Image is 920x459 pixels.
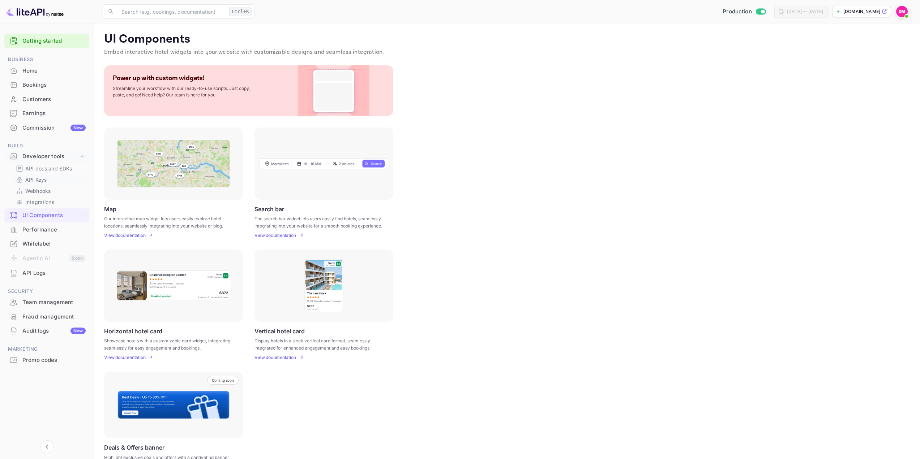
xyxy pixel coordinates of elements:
[25,198,54,206] p: Integrations
[212,378,234,382] p: Coming soon
[70,328,86,334] div: New
[4,92,89,106] a: Customers
[4,208,89,222] a: UI Components
[117,390,230,419] img: Banner Frame
[843,8,880,15] p: [DOMAIN_NAME]
[22,95,86,104] div: Customers
[104,337,234,350] p: Showcase hotels with a customizable card widget, integrating seamlessly for easy engagement and b...
[16,187,84,195] a: Webhooks
[254,337,384,350] p: Display hotels in a sleek vertical card format, seamlessly integrated for enhanced engagement and...
[13,186,86,196] div: Webhooks
[22,356,86,364] div: Promo codes
[254,205,284,212] p: Search bar
[4,223,89,236] a: Performance
[720,8,769,16] div: Switch to Sandbox mode
[229,7,252,16] div: Ctrl+K
[4,150,89,163] div: Developer tools
[22,109,86,118] div: Earnings
[16,176,84,183] a: API Keys
[22,298,86,307] div: Team management
[260,158,388,169] img: Search Frame
[4,92,89,107] div: Customers
[22,37,86,45] a: Getting started
[4,107,89,121] div: Earnings
[70,125,86,131] div: New
[25,165,72,172] p: API docs and SDKs
[22,313,86,321] div: Fraud management
[40,440,54,453] button: Collapse navigation
[104,444,164,451] p: Deals & Offers banner
[104,355,146,360] p: View documentation
[4,345,89,353] span: Marketing
[25,176,47,183] p: API Keys
[4,310,89,323] a: Fraud management
[4,78,89,92] div: Bookings
[115,270,232,302] img: Horizontal hotel card Frame
[25,187,51,195] p: Webhooks
[896,6,908,17] img: Dylan McLean
[4,266,89,280] a: API Logs
[4,121,89,134] a: CommissionNew
[104,355,148,360] a: View documentation
[4,208,89,222] div: UI Components
[22,226,86,234] div: Performance
[22,269,86,277] div: API Logs
[6,6,64,17] img: LiteAPI logo
[4,56,89,64] span: Business
[4,353,89,367] a: Promo codes
[104,215,234,228] p: Our interactive map widget lets users easily explore hotel locations, seamlessly integrating into...
[254,233,296,238] p: View documentation
[254,233,298,238] a: View documentation
[4,324,89,337] a: Audit logsNew
[13,174,86,185] div: API Keys
[4,295,89,309] a: Team management
[723,8,752,16] span: Production
[254,355,296,360] p: View documentation
[4,237,89,250] a: Whitelabel
[787,8,823,15] div: [DATE] — [DATE]
[16,198,84,206] a: Integrations
[4,223,89,237] div: Performance
[304,259,344,313] img: Vertical hotel card Frame
[104,205,116,212] p: Map
[254,328,305,334] p: Vertical hotel card
[4,34,89,48] div: Getting started
[13,163,86,174] div: API docs and SDKs
[4,121,89,135] div: CommissionNew
[13,197,86,207] div: Integrations
[22,152,78,161] div: Developer tools
[22,124,86,132] div: Commission
[4,295,89,309] div: Team management
[104,32,910,47] p: UI Components
[104,233,146,238] p: View documentation
[4,78,89,91] a: Bookings
[104,328,162,334] p: Horizontal hotel card
[22,67,86,75] div: Home
[22,327,86,335] div: Audit logs
[4,287,89,295] span: Security
[4,142,89,150] span: Build
[4,353,89,367] div: Promo codes
[113,74,205,82] p: Power up with custom widgets!
[22,81,86,89] div: Bookings
[117,140,230,187] img: Map Frame
[4,64,89,77] a: Home
[104,48,910,57] p: Embed interactive hotel widgets into your website with customizable designs and seamless integrat...
[304,65,363,116] img: Custom Widget PNG
[117,4,226,19] input: Search (e.g. bookings, documentation)
[4,266,89,280] div: API Logs
[16,165,84,172] a: API docs and SDKs
[4,64,89,78] div: Home
[254,215,384,228] p: The search bar widget lets users easily find hotels, seamlessly integrating into your website for...
[22,240,86,248] div: Whitelabel
[104,233,148,238] a: View documentation
[4,107,89,120] a: Earnings
[254,355,298,360] a: View documentation
[113,85,257,98] p: Streamline your workflow with our ready-to-use scripts. Just copy, paste, and go! Need help? Our ...
[22,211,86,220] div: UI Components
